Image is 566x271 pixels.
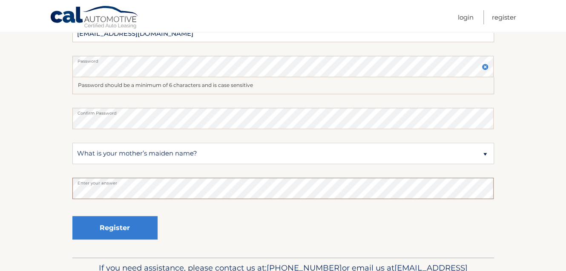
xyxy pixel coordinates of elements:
[482,63,488,70] img: close.svg
[72,178,494,185] label: Enter your answer
[492,10,516,24] a: Register
[72,56,494,63] label: Password
[458,10,474,24] a: Login
[72,77,494,94] div: Password should be a minimum of 6 characters and is case sensitive
[72,108,494,115] label: Confirm Password
[50,6,139,30] a: Cal Automotive
[72,216,158,239] button: Register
